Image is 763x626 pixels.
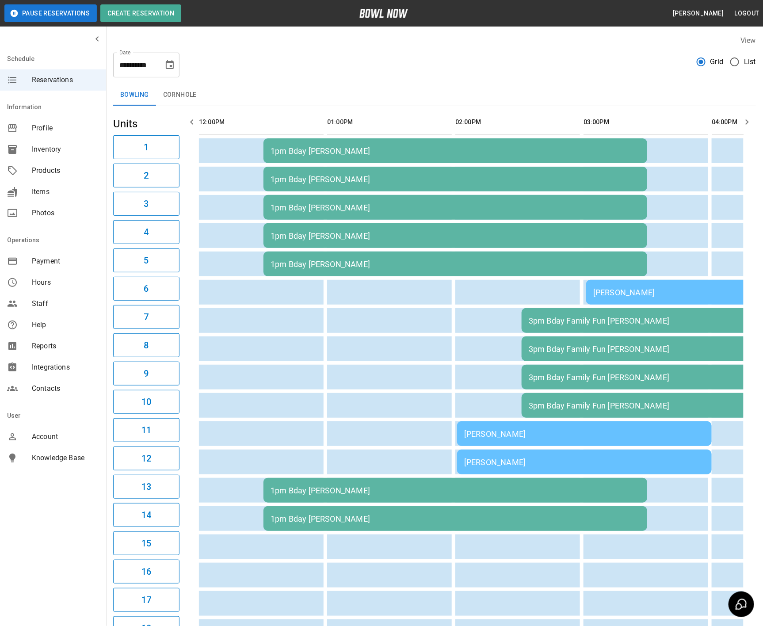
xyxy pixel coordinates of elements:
button: 11 [113,418,179,442]
h6: 4 [144,225,149,239]
div: [PERSON_NAME] [464,458,705,467]
span: Products [32,165,99,176]
div: 1pm Bday [PERSON_NAME] [271,260,640,269]
button: Pause Reservations [4,4,97,22]
span: Contacts [32,383,99,394]
button: Bowling [113,84,156,106]
h6: 7 [144,310,149,324]
button: 4 [113,220,179,244]
span: Items [32,187,99,197]
div: 1pm Bday [PERSON_NAME] [271,203,640,212]
div: [PERSON_NAME] [464,429,705,439]
button: Cornhole [156,84,204,106]
span: Staff [32,298,99,309]
span: Account [32,431,99,442]
th: 02:00PM [455,110,580,135]
h6: 11 [141,423,151,437]
span: Grid [710,57,724,67]
div: 1pm Bday [PERSON_NAME] [271,175,640,184]
div: inventory tabs [113,84,756,106]
h6: 10 [141,395,151,409]
span: Inventory [32,144,99,155]
div: 1pm Bday [PERSON_NAME] [271,486,640,495]
button: 8 [113,333,179,357]
button: 9 [113,362,179,386]
button: 7 [113,305,179,329]
label: View [740,36,756,45]
button: Create Reservation [100,4,181,22]
h6: 12 [141,451,151,466]
button: 6 [113,277,179,301]
h6: 5 [144,253,149,267]
span: Help [32,320,99,330]
span: Payment [32,256,99,267]
img: logo [359,9,408,18]
div: 1pm Bday [PERSON_NAME] [271,146,640,156]
h6: 8 [144,338,149,352]
span: Hours [32,277,99,288]
span: Reservations [32,75,99,85]
th: 12:00PM [199,110,324,135]
button: Logout [731,5,763,22]
div: 1pm Bday [PERSON_NAME] [271,514,640,523]
button: 13 [113,475,179,499]
span: Profile [32,123,99,134]
button: 15 [113,531,179,555]
h6: 1 [144,140,149,154]
th: 01:00PM [327,110,452,135]
span: Photos [32,208,99,218]
h6: 6 [144,282,149,296]
button: 1 [113,135,179,159]
button: 2 [113,164,179,187]
button: 10 [113,390,179,414]
span: Reports [32,341,99,351]
button: 5 [113,248,179,272]
h6: 15 [141,536,151,550]
span: Knowledge Base [32,453,99,463]
h6: 3 [144,197,149,211]
button: 17 [113,588,179,612]
h6: 14 [141,508,151,522]
th: 03:00PM [584,110,708,135]
span: Integrations [32,362,99,373]
button: 14 [113,503,179,527]
button: [PERSON_NAME] [669,5,727,22]
h5: Units [113,117,179,131]
span: List [744,57,756,67]
button: 16 [113,560,179,584]
h6: 9 [144,366,149,381]
h6: 2 [144,168,149,183]
div: 1pm Bday [PERSON_NAME] [271,231,640,240]
h6: 13 [141,480,151,494]
h6: 16 [141,565,151,579]
button: 3 [113,192,179,216]
button: 12 [113,447,179,470]
button: Choose date, selected date is Sep 27, 2025 [161,56,179,74]
h6: 17 [141,593,151,607]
